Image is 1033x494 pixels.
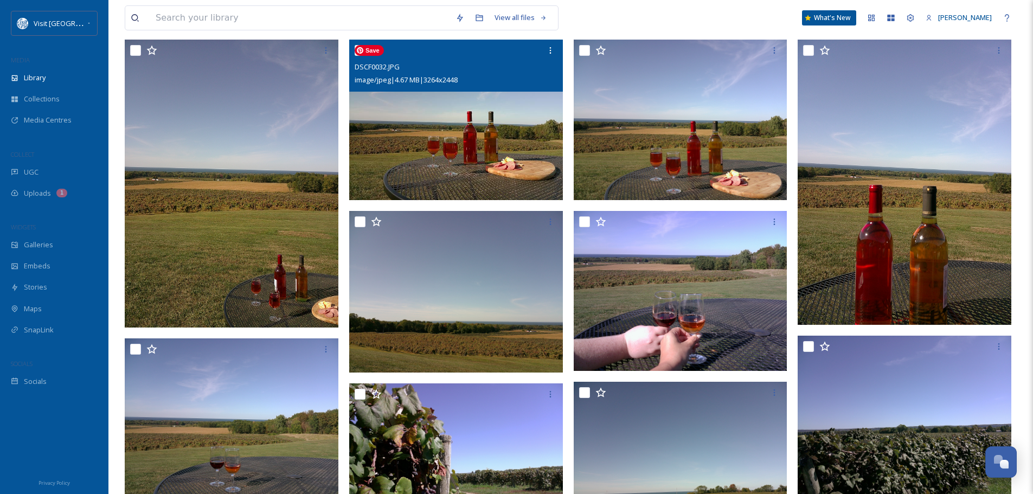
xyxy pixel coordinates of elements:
span: Socials [24,376,47,387]
a: View all files [489,7,553,28]
img: DSCF0033.JPG [125,40,341,328]
span: COLLECT [11,150,34,158]
input: Search your library [150,6,450,30]
span: Visit [GEOGRAPHIC_DATA] [34,18,118,28]
span: SnapLink [24,325,54,335]
img: DSCF0023.JPG [574,211,787,371]
span: MEDIA [11,56,30,64]
img: DSCF0029.JPG [798,40,1011,324]
span: Uploads [24,188,51,198]
span: Save [355,45,384,56]
span: Library [24,73,46,83]
span: SOCIALS [11,360,33,368]
img: DSCF0031.JPG [574,40,787,200]
span: image/jpeg | 4.67 MB | 3264 x 2448 [355,75,458,85]
span: [PERSON_NAME] [938,12,992,22]
span: Privacy Policy [39,479,70,486]
span: UGC [24,167,39,177]
button: Open Chat [985,446,1017,478]
span: Stories [24,282,47,292]
img: DSCF0028.JPG [349,211,565,373]
a: Privacy Policy [39,476,70,489]
img: DSCF0032.JPG [349,40,563,200]
span: Media Centres [24,115,72,125]
img: download%20%281%29.png [17,18,28,29]
div: 1 [56,189,67,197]
span: Embeds [24,261,50,271]
span: Maps [24,304,42,314]
span: DSCF0032.JPG [355,62,400,72]
a: What's New [802,10,856,25]
span: Collections [24,94,60,104]
span: WIDGETS [11,223,36,231]
span: Galleries [24,240,53,250]
a: [PERSON_NAME] [920,7,997,28]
